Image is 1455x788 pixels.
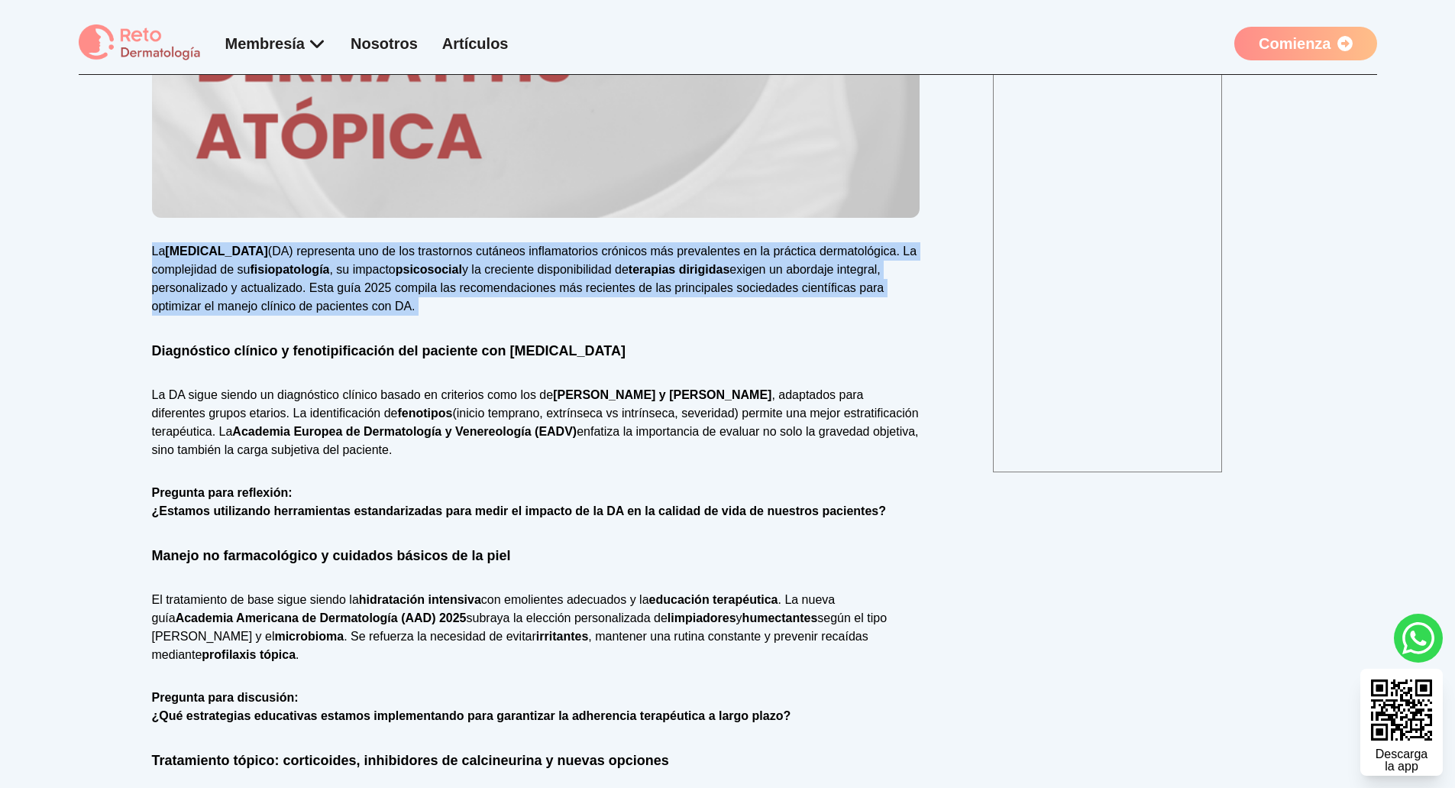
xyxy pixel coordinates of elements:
[1394,614,1443,663] a: whatsapp button
[351,35,418,52] a: Nosotros
[152,750,920,771] h2: Tratamiento tópico: corticoides, inhibidores de calcineurina y nuevas opciones
[152,709,791,722] strong: ¿Qué estrategias educativas estamos implementando para garantizar la adherencia terapéutica a lar...
[152,340,920,362] h2: Diagnóstico clínico y fenotipificación del paciente con [MEDICAL_DATA]
[176,611,467,624] strong: Academia Americana de Dermatología (AAD) 2025
[274,630,344,643] strong: microbioma
[152,691,299,704] strong: Pregunta para discusión:
[79,24,201,62] img: logo Reto dermatología
[396,263,462,276] strong: psicosocial
[359,593,481,606] strong: hidratación intensiva
[152,545,920,566] h2: Manejo no farmacológico y cuidados básicos de la piel
[536,630,588,643] strong: irritantes
[202,648,296,661] strong: profilaxis tópica
[629,263,730,276] strong: terapias dirigidas
[165,245,268,258] strong: [MEDICAL_DATA]
[442,35,509,52] a: Artículos
[152,486,293,499] strong: Pregunta para reflexión:
[1376,748,1428,773] div: Descarga la app
[553,388,771,401] strong: [PERSON_NAME] y [PERSON_NAME]
[1234,27,1376,60] a: Comienza
[152,504,887,517] strong: ¿Estamos utilizando herramientas estandarizadas para medir el impacto de la DA en la calidad de v...
[152,242,920,316] p: La (DA) representa uno de los trastornos cutáneos inflamatorios crónicos más prevalentes en la pr...
[668,611,736,624] strong: limpiadores
[397,407,452,420] strong: fenotipos
[742,611,818,624] strong: humectantes
[225,33,327,54] div: Membresía
[250,263,329,276] strong: fisiopatología
[152,386,920,459] p: La DA sigue siendo un diagnóstico clínico basado en criterios como los de , adaptados para difere...
[649,593,778,606] strong: educación terapéutica
[232,425,577,438] strong: Academia Europea de Dermatología y Venereología (EADV)
[152,591,920,664] p: El tratamiento de base sigue siendo la con emolientes adecuados y la . La nueva guía subraya la e...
